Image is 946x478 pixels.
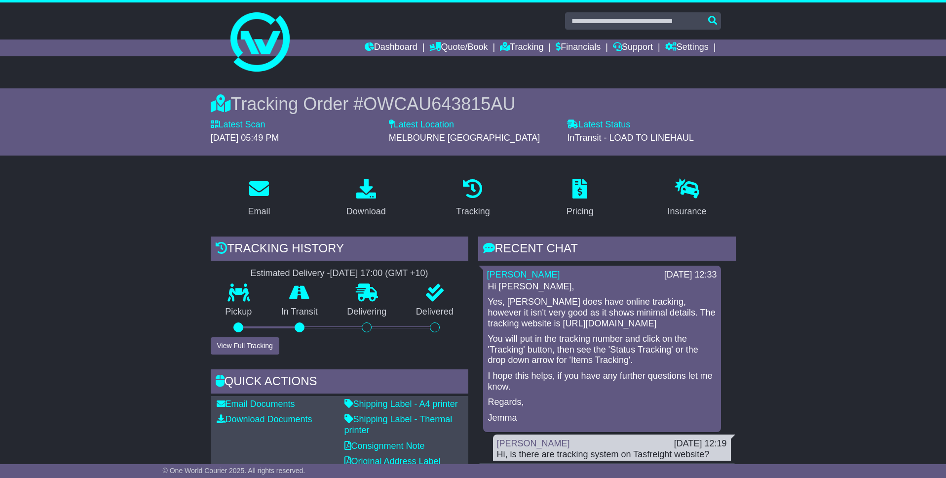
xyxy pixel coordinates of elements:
a: Download [340,175,392,222]
a: Quote/Book [429,40,488,56]
div: [DATE] 12:33 [664,270,717,280]
a: Shipping Label - A4 printer [344,399,458,409]
a: Download Documents [217,414,312,424]
button: View Full Tracking [211,337,279,355]
a: Consignment Note [344,441,425,451]
div: [DATE] 17:00 (GMT +10) [330,268,428,279]
div: [DATE] 12:19 [674,438,727,449]
p: Delivered [401,307,468,318]
a: Tracking [450,175,496,222]
a: Tracking [500,40,543,56]
span: InTransit - LOAD TO LINEHAUL [567,133,694,143]
span: © One World Courier 2025. All rights reserved. [163,467,305,475]
span: MELBOURNE [GEOGRAPHIC_DATA] [389,133,540,143]
a: [PERSON_NAME] [497,438,570,448]
div: Pricing [567,205,594,218]
a: Email Documents [217,399,295,409]
div: Estimated Delivery - [211,268,468,279]
a: Settings [665,40,709,56]
p: Hi [PERSON_NAME], [488,281,716,292]
p: In Transit [266,307,333,318]
div: Tracking [456,205,490,218]
span: OWCAU643815AU [363,94,515,114]
p: Pickup [211,307,267,318]
a: Financials [556,40,601,56]
p: Jemma [488,413,716,424]
div: Download [346,205,386,218]
a: Original Address Label [344,456,441,466]
div: RECENT CHAT [478,237,736,263]
div: Email [248,205,270,218]
a: Shipping Label - Thermal printer [344,414,453,435]
a: [PERSON_NAME] [487,270,560,279]
p: Yes, [PERSON_NAME] does have online tracking, however it isn't very good as it shows minimal deta... [488,297,716,329]
a: Pricing [560,175,600,222]
label: Latest Scan [211,119,265,130]
p: You will put in the tracking number and click on the 'Tracking' button, then see the 'Status Trac... [488,334,716,366]
a: Dashboard [365,40,417,56]
label: Latest Status [567,119,630,130]
div: Tracking Order # [211,93,736,115]
div: Insurance [668,205,707,218]
p: Delivering [333,307,402,318]
p: Regards, [488,397,716,408]
a: Support [613,40,653,56]
div: Tracking history [211,237,468,263]
div: Quick Actions [211,369,468,396]
a: Insurance [661,175,713,222]
a: Email [241,175,276,222]
p: I hope this helps, if you have any further questions let me know. [488,371,716,392]
span: [DATE] 05:49 PM [211,133,279,143]
label: Latest Location [389,119,454,130]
